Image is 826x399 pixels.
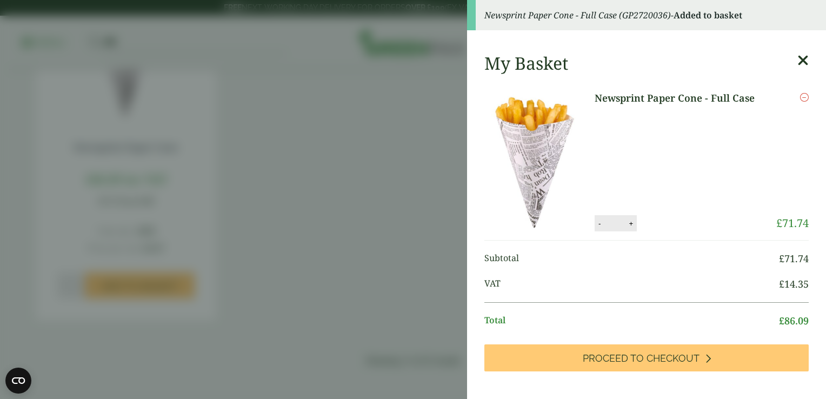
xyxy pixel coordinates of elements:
span: Total [484,314,779,328]
h2: My Basket [484,53,568,74]
bdi: 86.09 [779,314,809,327]
span: £ [779,314,784,327]
em: Newsprint Paper Cone - Full Case (GP2720036) [484,9,671,21]
button: - [595,219,604,228]
bdi: 71.74 [779,252,809,265]
bdi: 14.35 [779,277,809,290]
a: Remove this item [800,91,809,104]
button: Open CMP widget [5,368,31,394]
a: Newsprint Paper Cone - Full Case [595,91,765,105]
span: Proceed to Checkout [583,353,700,364]
span: £ [779,252,784,265]
span: £ [779,277,784,290]
span: £ [776,216,782,230]
strong: Added to basket [674,9,742,21]
span: Subtotal [484,251,779,266]
button: + [625,219,636,228]
bdi: 71.74 [776,216,809,230]
a: Proceed to Checkout [484,344,809,371]
span: VAT [484,277,779,291]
